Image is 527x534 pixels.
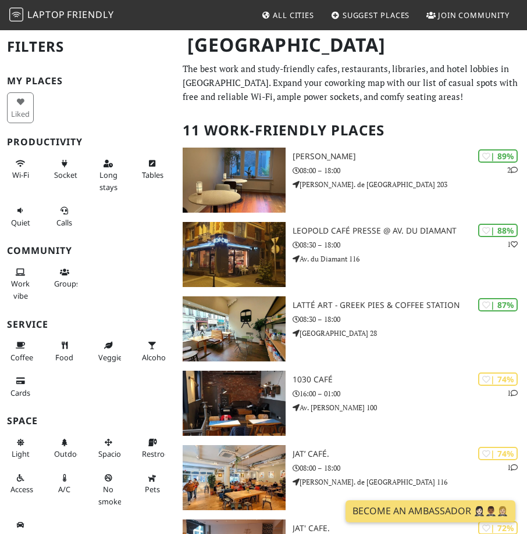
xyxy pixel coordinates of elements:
[98,484,122,506] span: Smoke free
[138,468,165,499] button: Pets
[183,445,286,510] img: JAT’ Café.
[507,462,518,473] p: 1
[9,5,114,26] a: LaptopFriendly LaptopFriendly
[138,154,165,185] button: Tables
[142,449,176,459] span: Restroom
[95,336,122,367] button: Veggie
[7,137,169,148] h3: Productivity
[95,154,122,196] button: Long stays
[478,447,518,460] div: | 74%
[11,217,30,228] span: Quiet
[51,154,77,185] button: Sockets
[11,278,30,300] span: People working
[138,336,165,367] button: Alcohol
[343,10,410,20] span: Suggest Places
[54,170,81,180] span: Power sockets
[98,352,122,363] span: Veggie
[7,415,169,427] h3: Space
[58,484,70,494] span: Air conditioned
[293,314,527,325] p: 08:30 – 18:00
[7,76,169,87] h3: My Places
[99,170,117,192] span: Long stays
[67,8,113,21] span: Friendly
[54,449,84,459] span: Outdoor area
[10,352,33,363] span: Coffee
[12,170,29,180] span: Stable Wi-Fi
[293,524,527,533] h3: JAT' Cafe.
[138,433,165,464] button: Restroom
[293,226,527,236] h3: Leopold Café Presse @ Av. du Diamant
[7,468,34,499] button: Accessible
[176,148,527,213] a: Jackie | 89% 2 [PERSON_NAME] 08:00 – 18:00 [PERSON_NAME]. de [GEOGRAPHIC_DATA] 203
[478,149,518,163] div: | 89%
[142,352,168,363] span: Alcohol
[7,371,34,402] button: Cards
[293,253,527,264] p: Av. du Diamant 116
[507,239,518,250] p: 1
[7,201,34,232] button: Quiet
[7,245,169,256] h3: Community
[478,224,518,237] div: | 88%
[273,10,314,20] span: All Cities
[7,433,34,464] button: Light
[183,148,286,213] img: Jackie
[293,449,527,459] h3: JAT’ Café.
[293,375,527,385] h3: 1030 Café
[183,371,286,436] img: 1030 Café
[478,372,518,386] div: | 74%
[293,463,527,474] p: 08:00 – 18:00
[422,5,514,26] a: Join Community
[507,164,518,175] p: 2
[9,8,23,21] img: LaptopFriendly
[183,113,520,148] h2: 11 Work-Friendly Places
[293,476,527,488] p: [PERSON_NAME]. de [GEOGRAPHIC_DATA] 116
[507,388,518,399] p: 1
[7,29,169,64] h2: Filters
[7,319,169,330] h3: Service
[142,170,163,180] span: Work-friendly tables
[183,222,286,287] img: Leopold Café Presse @ Av. du Diamant
[176,445,527,510] a: JAT’ Café. | 74% 1 JAT’ Café. 08:00 – 18:00 [PERSON_NAME]. de [GEOGRAPHIC_DATA] 116
[51,201,77,232] button: Calls
[326,5,415,26] a: Suggest Places
[55,352,73,363] span: Food
[183,296,286,361] img: Latté Art - Greek Pies & Coffee Station
[7,263,34,305] button: Work vibe
[98,449,129,459] span: Spacious
[293,388,527,399] p: 16:00 – 01:00
[257,5,319,26] a: All Cities
[293,152,527,162] h3: [PERSON_NAME]
[7,336,34,367] button: Coffee
[293,239,527,250] p: 08:30 – 18:00
[183,62,520,103] p: The best work and study-friendly cafes, restaurants, libraries, and hotel lobbies in [GEOGRAPHIC_...
[178,29,520,61] h1: [GEOGRAPHIC_DATA]
[7,154,34,185] button: Wi-Fi
[54,278,80,289] span: Group tables
[293,328,527,339] p: [GEOGRAPHIC_DATA] 28
[176,222,527,287] a: Leopold Café Presse @ Av. du Diamant | 88% 1 Leopold Café Presse @ Av. du Diamant 08:30 – 18:00 A...
[51,468,77,499] button: A/C
[293,402,527,413] p: Av. [PERSON_NAME] 100
[438,10,510,20] span: Join Community
[12,449,30,459] span: Natural light
[10,388,30,398] span: Credit cards
[176,296,527,361] a: Latté Art - Greek Pies & Coffee Station | 87% Latté Art - Greek Pies & Coffee Station 08:30 – 18:...
[293,165,527,176] p: 08:00 – 18:00
[95,433,122,464] button: Spacious
[51,433,77,464] button: Outdoor
[293,179,527,190] p: [PERSON_NAME]. de [GEOGRAPHIC_DATA] 203
[478,298,518,311] div: | 87%
[51,263,77,293] button: Groups
[51,336,77,367] button: Food
[346,500,515,522] a: Become an Ambassador 🤵🏻‍♀️🤵🏾‍♂️🤵🏼‍♀️
[145,484,160,494] span: Pet friendly
[95,468,122,511] button: No smoke
[27,8,65,21] span: Laptop
[10,484,45,494] span: Accessible
[293,300,527,310] h3: Latté Art - Greek Pies & Coffee Station
[56,217,72,228] span: Video/audio calls
[176,371,527,436] a: 1030 Café | 74% 1 1030 Café 16:00 – 01:00 Av. [PERSON_NAME] 100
